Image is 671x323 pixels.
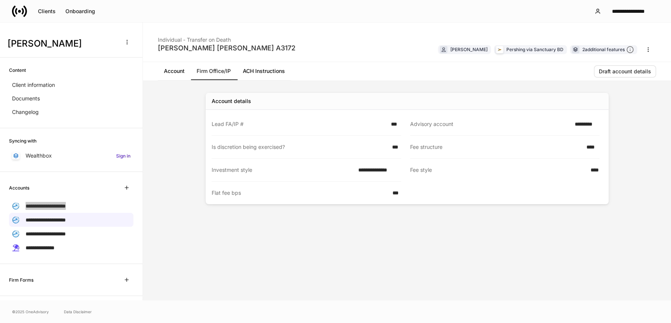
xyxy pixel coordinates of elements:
div: Individual - Transfer on Death [158,32,295,44]
a: Account [158,62,191,80]
h6: Content [9,67,26,74]
div: Fee structure [410,143,582,151]
div: Investment style [212,166,354,174]
div: [PERSON_NAME] [450,46,488,53]
a: ACH Instructions [237,62,291,80]
p: Documents [12,95,40,102]
div: Pershing via Sanctuary BD [506,46,563,53]
button: Onboarding [61,5,100,17]
div: Draft account details [599,69,651,74]
div: [PERSON_NAME] [PERSON_NAME] A3172 [158,44,295,53]
div: Lead FA/IP # [212,120,386,128]
div: Advisory account [410,120,570,128]
h6: Syncing with [9,137,36,144]
span: © 2025 OneAdvisory [12,309,49,315]
div: Onboarding [65,9,95,14]
div: Fee style [410,166,586,174]
button: Clients [33,5,61,17]
h3: [PERSON_NAME] [8,38,116,50]
a: Changelog [9,105,133,119]
button: Draft account details [594,65,656,77]
div: Is discretion being exercised? [212,143,388,151]
p: Client information [12,81,55,89]
a: Documents [9,92,133,105]
p: Wealthbox [26,152,52,159]
a: Client information [9,78,133,92]
p: Changelog [12,108,39,116]
div: Flat fee bps [212,189,388,197]
div: 2 additional features [582,46,634,54]
a: Firm Office/IP [191,62,237,80]
h6: Firm Forms [9,276,33,284]
h6: Accounts [9,184,29,191]
div: Clients [38,9,56,14]
a: WealthboxSign in [9,149,133,162]
h6: Sign in [116,152,130,159]
div: Account details [212,97,251,105]
a: Data Disclaimer [64,309,92,315]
